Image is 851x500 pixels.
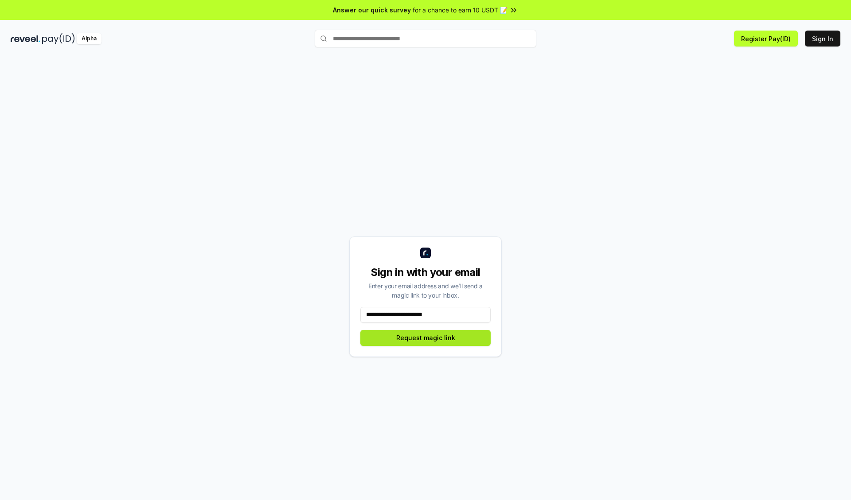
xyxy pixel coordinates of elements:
div: Sign in with your email [360,265,491,279]
img: reveel_dark [11,33,40,44]
button: Request magic link [360,330,491,346]
span: for a chance to earn 10 USDT 📝 [413,5,507,15]
span: Answer our quick survey [333,5,411,15]
img: pay_id [42,33,75,44]
button: Sign In [805,31,840,47]
img: logo_small [420,248,431,258]
div: Alpha [77,33,101,44]
div: Enter your email address and we’ll send a magic link to your inbox. [360,281,491,300]
button: Register Pay(ID) [734,31,798,47]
